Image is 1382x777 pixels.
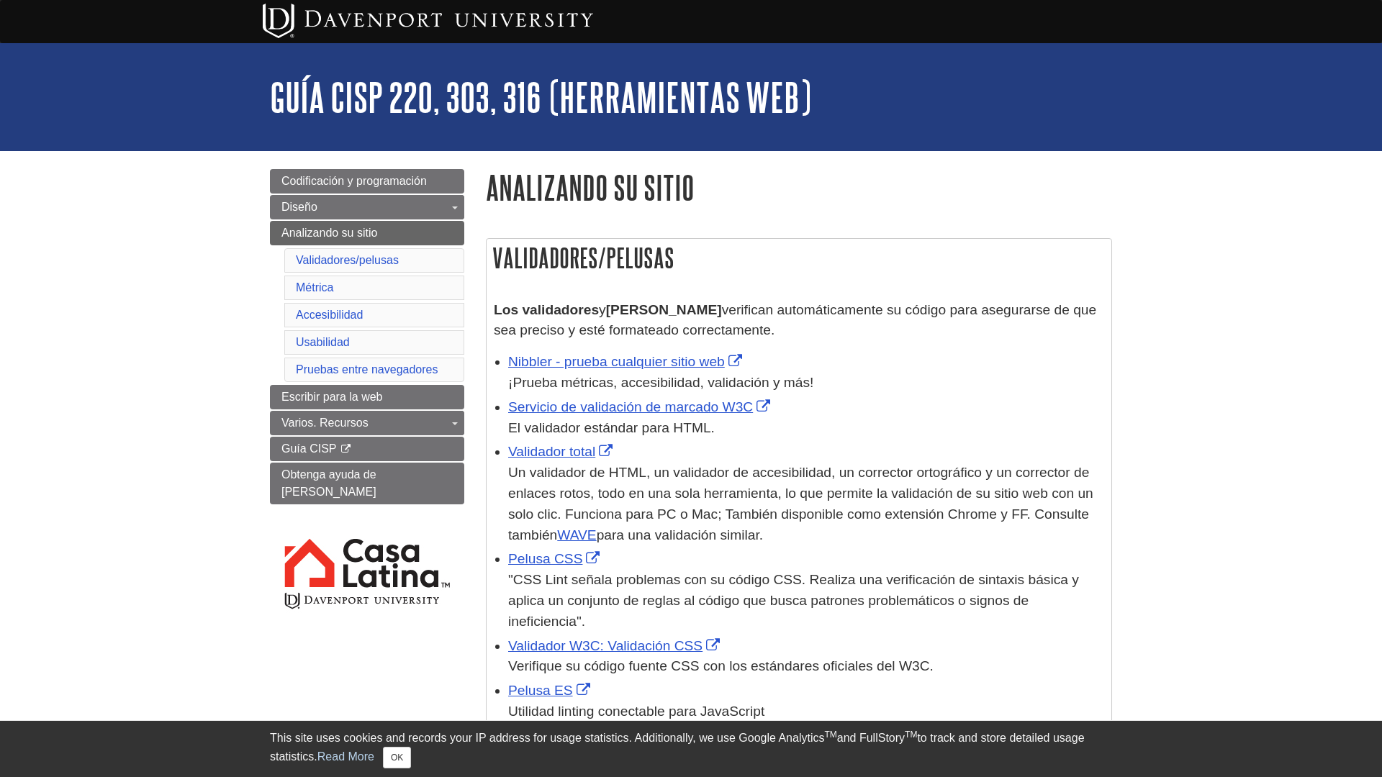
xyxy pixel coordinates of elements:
[494,300,1104,342] p: y verifican automáticamente su código para asegurarse de que sea preciso y esté formateado correc...
[270,730,1112,768] div: This site uses cookies and records your IP address for usage statistics. Additionally, we use Goo...
[296,336,350,348] a: Usabilidad
[824,730,836,740] sup: TM
[508,551,603,566] a: Link opens in new window
[281,468,376,498] span: Obtenga ayuda de [PERSON_NAME]
[270,463,464,504] a: Obtenga ayuda de [PERSON_NAME]
[281,417,369,429] span: Varios. Recursos
[270,195,464,219] a: Diseño
[508,638,723,653] a: Link opens in new window
[270,75,811,119] a: Guía CISP 220, 303, 316 (Herramientas Web)
[281,391,383,403] span: Escribir para la web
[281,227,377,239] span: Analizando su sitio
[296,254,399,266] a: Validadores/pelusas
[296,281,333,294] a: Métrica
[296,363,438,376] a: Pruebas entre navegadores
[508,701,1104,722] div: Utilidad linting conectable para JavaScript
[508,444,616,459] a: Link opens in new window
[494,302,599,317] strong: Los validadores
[281,201,317,213] span: Diseño
[508,656,1104,677] div: Verifique su código fuente CSS con los estándares oficiales del W3C.
[487,239,1111,277] h2: Validadores/pelusas
[270,437,464,461] a: Guía CISP
[508,683,594,698] a: Link opens in new window
[281,175,427,187] span: Codificación y programación
[508,570,1104,632] div: "CSS Lint señala problemas con su código CSS. Realiza una verificación de sintaxis básica y aplic...
[508,399,774,414] a: Link opens in new window
[340,445,352,454] i: This link opens in a new window
[508,463,1104,545] div: Un validador de HTML, un validador de accesibilidad, un corrector ortográfico y un corrector de e...
[606,302,722,317] strong: [PERSON_NAME]
[270,385,464,409] a: Escribir para la web
[557,527,596,542] a: WAVE
[905,730,917,740] sup: TM
[486,169,1112,206] h1: Analizando su sitio
[270,169,464,194] a: Codificación y programación
[383,747,411,768] button: Close
[270,221,464,245] a: Analizando su sitio
[317,750,374,763] a: Read More
[296,309,363,321] a: Accesibilidad
[508,354,746,369] a: Link opens in new window
[508,418,1104,439] div: El validador estándar para HTML.
[508,373,1104,394] div: ¡Prueba métricas, accesibilidad, validación y más!
[270,169,464,636] div: Guide Page Menu
[270,411,464,435] a: Varios. Recursos
[263,4,593,38] img: Davenport University
[281,442,336,455] span: Guía CISP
